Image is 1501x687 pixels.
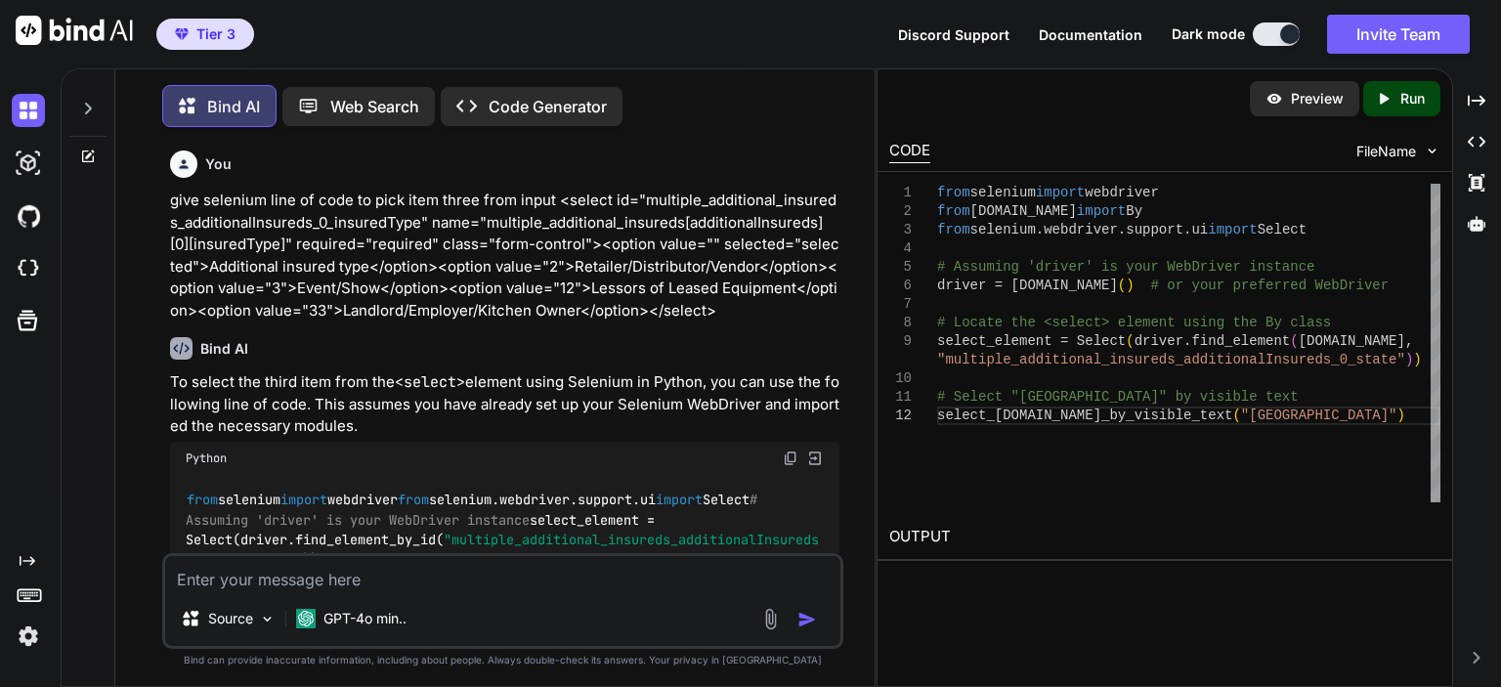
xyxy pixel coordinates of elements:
[12,147,45,180] img: darkAi-studio
[1151,278,1390,293] span: # or your preferred WebDriver
[889,332,912,351] div: 9
[1233,408,1241,423] span: (
[1356,142,1416,161] span: FileName
[1135,333,1291,349] span: driver.find_element
[12,94,45,127] img: darkChat
[1348,352,1405,367] span: _state"
[937,352,1348,367] span: "multiple_additional_insureds_additionalInsureds_0
[937,222,970,237] span: from
[656,492,703,509] span: import
[783,451,798,466] img: copy
[208,609,253,628] p: Source
[898,26,1009,43] span: Discord Support
[1118,278,1126,293] span: (
[259,611,276,627] img: Pick Models
[1405,333,1413,349] span: ,
[937,278,1118,293] span: driver = [DOMAIN_NAME]
[186,492,765,529] span: # Assuming 'driver' is your WebDriver instance
[889,277,912,295] div: 6
[200,339,248,359] h6: Bind AI
[186,531,819,568] span: "multiple_additional_insureds_additionalInsureds_0_insuredType"
[12,199,45,233] img: githubDark
[175,28,189,40] img: premium
[12,252,45,285] img: cloudideIcon
[1291,89,1344,108] p: Preview
[1327,15,1470,54] button: Invite Team
[186,451,227,466] span: Python
[186,490,819,610] code: selenium webdriver selenium.webdriver.support.ui Select select_element = Select(driver.find_eleme...
[170,190,839,322] p: give selenium line of code to pick item three from input <select id="multiple_additional_insureds...
[1126,278,1134,293] span: )
[889,239,912,258] div: 4
[889,407,912,425] div: 12
[1299,333,1405,349] span: [DOMAIN_NAME]
[205,154,232,174] h6: You
[878,514,1452,560] h2: OUTPUT
[1039,26,1142,43] span: Documentation
[1241,408,1397,423] span: "[GEOGRAPHIC_DATA]"
[889,388,912,407] div: 11
[196,24,236,44] span: Tier 3
[889,258,912,277] div: 5
[889,184,912,202] div: 1
[806,450,824,467] img: Open in Browser
[970,222,1209,237] span: selenium.webdriver.support.ui
[1077,203,1126,219] span: import
[889,314,912,332] div: 8
[280,492,327,509] span: import
[937,389,1299,405] span: # Select "[GEOGRAPHIC_DATA]" by visible text
[1424,143,1440,159] img: chevron down
[1039,24,1142,45] button: Documentation
[937,203,970,219] span: from
[1085,185,1159,200] span: webdriver
[395,372,465,392] code: <select>
[489,95,607,118] p: Code Generator
[1036,185,1085,200] span: import
[1208,222,1257,237] span: import
[156,19,254,50] button: premiumTier 3
[797,610,817,629] img: icon
[889,369,912,388] div: 10
[1126,203,1142,219] span: By
[1126,333,1134,349] span: (
[937,315,1331,330] span: # Locate the <select> element using the By class
[889,202,912,221] div: 2
[970,185,1036,200] span: selenium
[889,295,912,314] div: 7
[937,333,1126,349] span: select_element = Select
[12,620,45,653] img: settings
[898,24,1009,45] button: Discord Support
[759,608,782,630] img: attachment
[398,492,429,509] span: from
[1400,89,1425,108] p: Run
[1290,333,1298,349] span: (
[16,16,133,45] img: Bind AI
[207,95,260,118] p: Bind AI
[1265,90,1283,107] img: preview
[937,408,1232,423] span: select_[DOMAIN_NAME]_by_visible_text
[937,259,1314,275] span: # Assuming 'driver' is your WebDriver instance
[162,653,843,667] p: Bind can provide inaccurate information, including about people. Always double-check its answers....
[330,95,419,118] p: Web Search
[1397,408,1405,423] span: )
[889,140,930,163] div: CODE
[937,185,970,200] span: from
[1413,352,1421,367] span: )
[889,221,912,239] div: 3
[1258,222,1307,237] span: Select
[1172,24,1245,44] span: Dark mode
[970,203,1077,219] span: [DOMAIN_NAME]
[170,371,839,438] p: To select the third item from the element using Selenium in Python, you can use the following lin...
[1405,352,1413,367] span: )
[187,492,218,509] span: from
[296,609,316,628] img: GPT-4o mini
[323,609,407,628] p: GPT-4o min..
